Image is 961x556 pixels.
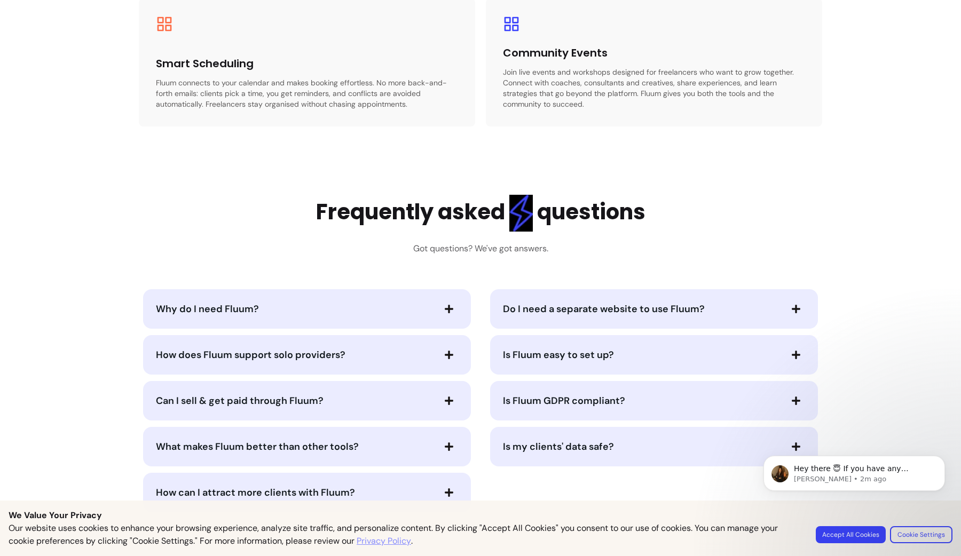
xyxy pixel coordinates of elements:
[413,242,548,255] h3: Got questions? We've got answers.
[509,195,533,232] img: flashlight Blue
[156,303,259,315] span: Why do I need Fluum?
[503,346,805,364] button: Is Fluum easy to set up?
[747,433,961,551] iframe: Intercom notifications message
[156,483,458,502] button: How can I attract more clients with Fluum?
[156,348,345,361] span: How does Fluum support solo providers?
[503,45,654,60] h3: Community Events
[9,509,952,522] p: We Value Your Privacy
[503,440,614,453] span: Is my clients' data safe?
[156,394,324,407] span: Can I sell & get paid through Fluum?
[156,438,458,456] button: What makes Fluum better than other tools?
[156,300,458,318] button: Why do I need Fluum?
[156,440,359,453] span: What makes Fluum better than other tools?
[9,522,803,547] p: Our website uses cookies to enhance your browsing experience, analyze site traffic, and personali...
[503,348,614,361] span: Is Fluum easy to set up?
[156,392,458,410] button: Can I sell & get paid through Fluum?
[503,392,805,410] button: Is Fluum GDPR compliant?
[156,56,307,71] h3: Smart Scheduling
[316,195,645,232] h2: Frequently asked questions
[156,346,458,364] button: How does Fluum support solo providers?
[503,438,805,456] button: Is my clients' data safe?
[503,300,805,318] button: Do I need a separate website to use Fluum?
[503,394,625,407] span: Is Fluum GDPR compliant?
[503,67,805,109] p: Join live events and workshops designed for freelancers who want to grow together. Connect with c...
[156,77,458,109] p: Fluum connects to your calendar and makes booking effortless. No more back-and-forth emails: clie...
[357,535,411,547] a: Privacy Policy
[156,486,355,499] span: How can I attract more clients with Fluum?
[503,303,705,315] span: Do I need a separate website to use Fluum?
